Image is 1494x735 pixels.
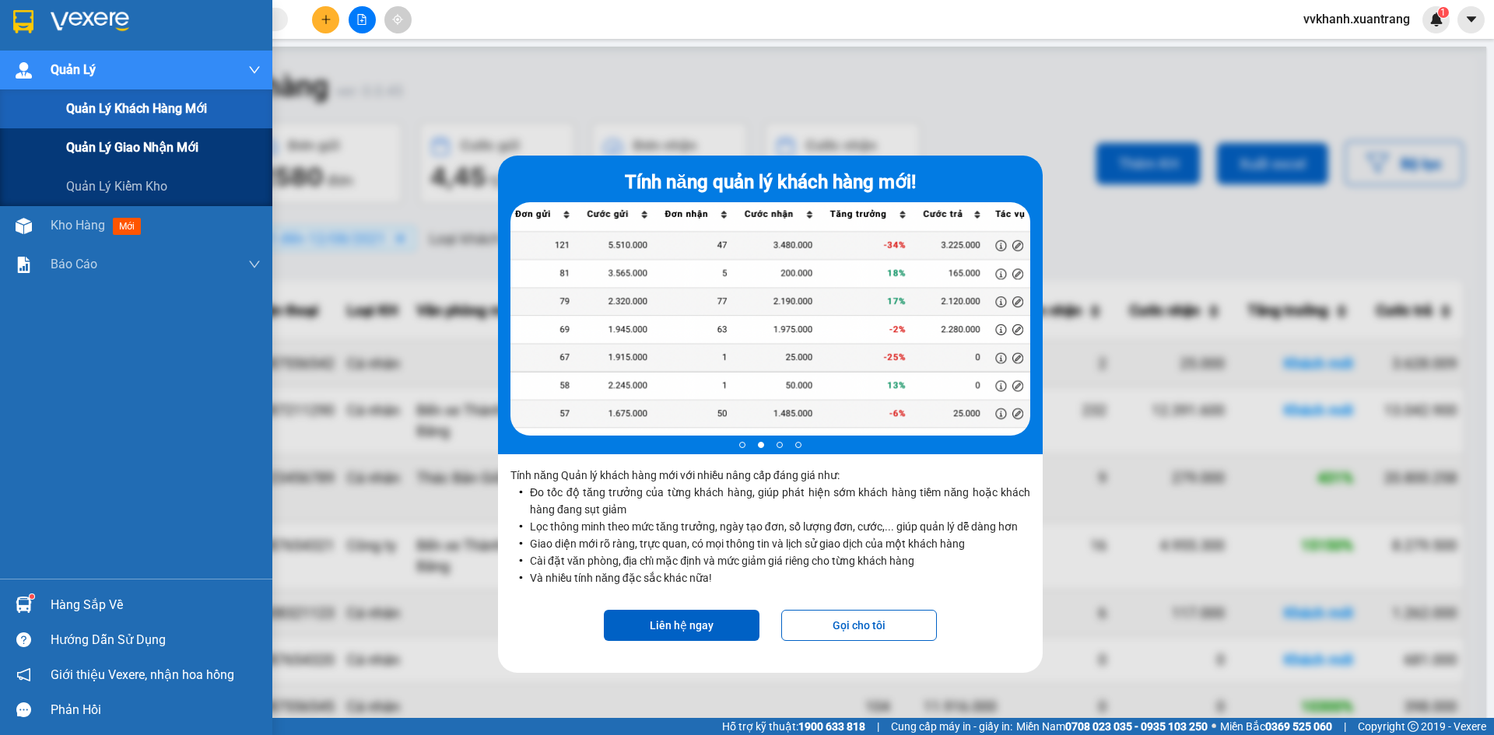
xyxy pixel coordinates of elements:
[51,698,261,722] div: Phản hồi
[604,610,759,641] button: Liên hệ ngay
[349,6,376,33] button: file-add
[795,442,801,448] li: slide item 4
[1212,723,1216,730] span: ⚪️
[16,597,32,613] img: warehouse-icon
[777,442,783,448] li: slide item 3
[248,258,261,271] span: down
[66,99,207,118] span: Quản lý khách hàng mới
[13,10,33,33] img: logo-vxr
[16,218,32,234] img: warehouse-icon
[1265,720,1332,733] strong: 0369 525 060
[16,702,31,717] span: message
[530,535,1030,552] li: Giao diện mới rõ ràng, trực quan, có mọi thông tin và lịch sử giao dịch của một khách hàng
[51,218,105,233] span: Kho hàng
[38,9,91,25] span: HAIVAN
[1440,7,1446,18] span: 1
[156,41,226,56] span: 0943559551
[248,64,261,76] span: down
[722,718,865,735] span: Hỗ trợ kỹ thuật:
[1438,7,1449,18] sup: 1
[51,60,96,79] span: Quản Lý
[6,110,115,131] span: 0981559551
[1220,718,1332,735] span: Miền Bắc
[530,518,1030,535] li: Lọc thông minh theo mức tăng trưởng, ngày tạo đơn, số lượng đơn, cước,... giúp quản lý dễ dàng hơn
[1065,720,1208,733] strong: 0708 023 035 - 0935 103 250
[758,442,764,448] li: slide item 2
[51,254,97,274] span: Báo cáo
[1016,718,1208,735] span: Miền Nam
[312,6,339,33] button: plus
[16,257,32,273] img: solution-icon
[16,632,31,647] span: question-circle
[781,610,937,641] button: Gọi cho tôi
[1457,6,1485,33] button: caret-down
[739,442,745,448] li: slide item 1
[1429,12,1443,26] img: icon-new-feature
[384,6,412,33] button: aim
[51,628,261,652] div: Hướng dẫn sử dụng
[1464,12,1478,26] span: caret-down
[6,99,54,109] span: Người nhận:
[530,552,1030,569] li: Cài đặt văn phòng, địa chỉ mặc định và mức giảm giá riêng cho từng khách hàng
[66,138,198,157] span: Quản lý giao nhận mới
[125,16,226,39] span: VP [GEOGRAPHIC_DATA]
[6,89,47,99] span: Người gửi:
[891,718,1012,735] span: Cung cấp máy in - giấy in:
[51,665,234,684] span: Giới thiệu Vexere, nhận hoa hồng
[798,720,865,733] strong: 1900 633 818
[510,168,1030,198] div: Tính năng quản lý khách hàng mới!
[877,718,879,735] span: |
[1408,721,1419,732] span: copyright
[66,177,167,196] span: Quản lý kiểm kho
[40,47,89,62] em: Logistics
[356,14,367,25] span: file-add
[16,667,31,682] span: notification
[498,454,1043,607] p: Tính năng Quản lý khách hàng mới với nhiều nâng cấp đáng giá như:
[392,14,403,25] span: aim
[321,14,331,25] span: plus
[530,484,1030,518] li: Đo tốc độ tăng trưởng của từng khách hàng, giúp phát hiện sớm khách hàng tiềm năng hoặc khách hàn...
[16,62,32,79] img: warehouse-icon
[1344,718,1346,735] span: |
[30,594,34,599] sup: 1
[51,593,261,617] div: Hàng sắp về
[19,28,110,44] span: XUANTRANG
[530,569,1030,586] li: Và nhiều tính năng đặc sắc khác nữa!
[1291,9,1422,29] span: vvkhanh.xuantrang
[113,218,141,235] span: mới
